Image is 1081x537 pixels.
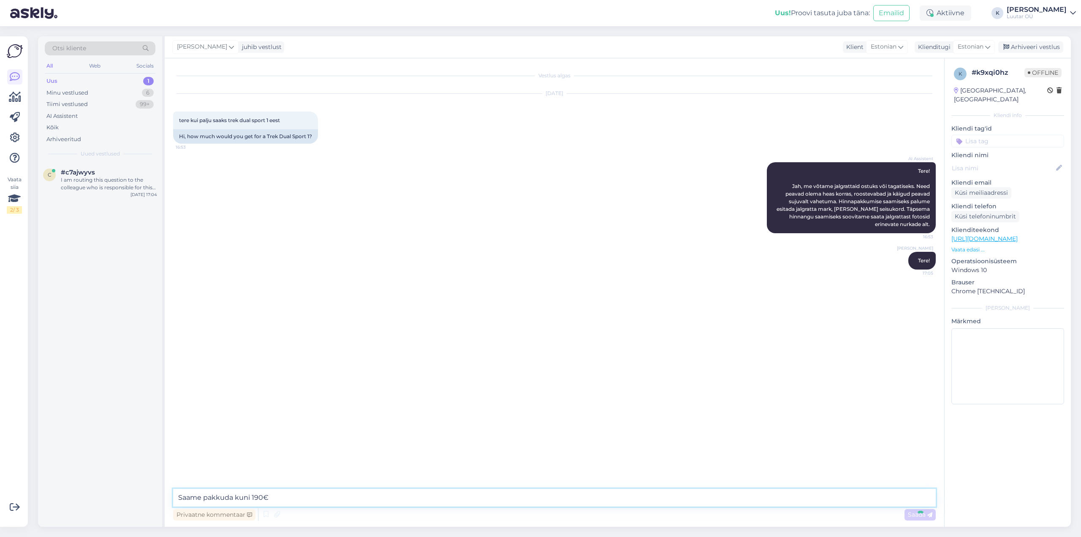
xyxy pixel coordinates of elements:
[951,202,1064,211] p: Kliendi telefon
[873,5,910,21] button: Emailid
[897,245,933,251] span: [PERSON_NAME]
[1007,13,1067,20] div: Luutar OÜ
[135,60,155,71] div: Socials
[61,169,95,176] span: #c7ajwyvs
[45,60,54,71] div: All
[173,90,936,97] div: [DATE]
[951,266,1064,275] p: Windows 10
[902,270,933,276] span: 17:05
[7,206,22,214] div: 2 / 3
[173,129,318,144] div: Hi, how much would you get for a Trek Dual Sport 1?
[954,86,1047,104] div: [GEOGRAPHIC_DATA], [GEOGRAPHIC_DATA]
[46,100,88,109] div: Tiimi vestlused
[1007,6,1076,20] a: [PERSON_NAME]Luutar OÜ
[951,257,1064,266] p: Operatsioonisüsteem
[48,172,52,178] span: c
[902,234,933,240] span: 16:53
[951,151,1064,160] p: Kliendi nimi
[1024,68,1062,77] span: Offline
[142,89,154,97] div: 6
[952,164,1054,173] input: Lisa nimi
[173,72,936,79] div: Vestlus algas
[958,42,983,52] span: Estonian
[951,287,1064,296] p: Chrome [TECHNICAL_ID]
[951,178,1064,187] p: Kliendi email
[46,123,59,132] div: Kõik
[915,43,951,52] div: Klienditugi
[959,71,962,77] span: k
[871,42,896,52] span: Estonian
[972,68,1024,78] div: # k9xqi0hz
[52,44,86,53] span: Otsi kliente
[136,100,154,109] div: 99+
[239,43,282,52] div: juhib vestlust
[130,191,157,198] div: [DATE] 17:04
[951,304,1064,312] div: [PERSON_NAME]
[177,42,227,52] span: [PERSON_NAME]
[951,112,1064,119] div: Kliendi info
[179,117,280,123] span: tere kui palju saaks trek dual sport 1 eest
[46,112,78,120] div: AI Assistent
[902,155,933,162] span: AI Assistent
[775,8,870,18] div: Proovi tasuta juba täna:
[1007,6,1067,13] div: [PERSON_NAME]
[951,235,1018,243] a: [URL][DOMAIN_NAME]
[951,246,1064,254] p: Vaata edasi ...
[87,60,102,71] div: Web
[920,5,971,21] div: Aktiivne
[998,41,1063,53] div: Arhiveeri vestlus
[7,43,23,59] img: Askly Logo
[46,135,81,144] div: Arhiveeritud
[61,176,157,191] div: I am routing this question to the colleague who is responsible for this topic. The reply might ta...
[991,7,1003,19] div: K
[951,135,1064,147] input: Lisa tag
[7,176,22,214] div: Vaata siia
[81,150,120,158] span: Uued vestlused
[951,317,1064,326] p: Märkmed
[46,77,57,85] div: Uus
[951,278,1064,287] p: Brauser
[46,89,88,97] div: Minu vestlused
[143,77,154,85] div: 1
[775,9,791,17] b: Uus!
[951,124,1064,133] p: Kliendi tag'id
[918,257,930,264] span: Tere!
[843,43,864,52] div: Klient
[176,144,207,150] span: 16:53
[951,187,1011,199] div: Küsi meiliaadressi
[951,226,1064,234] p: Klienditeekond
[951,211,1019,222] div: Küsi telefoninumbrit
